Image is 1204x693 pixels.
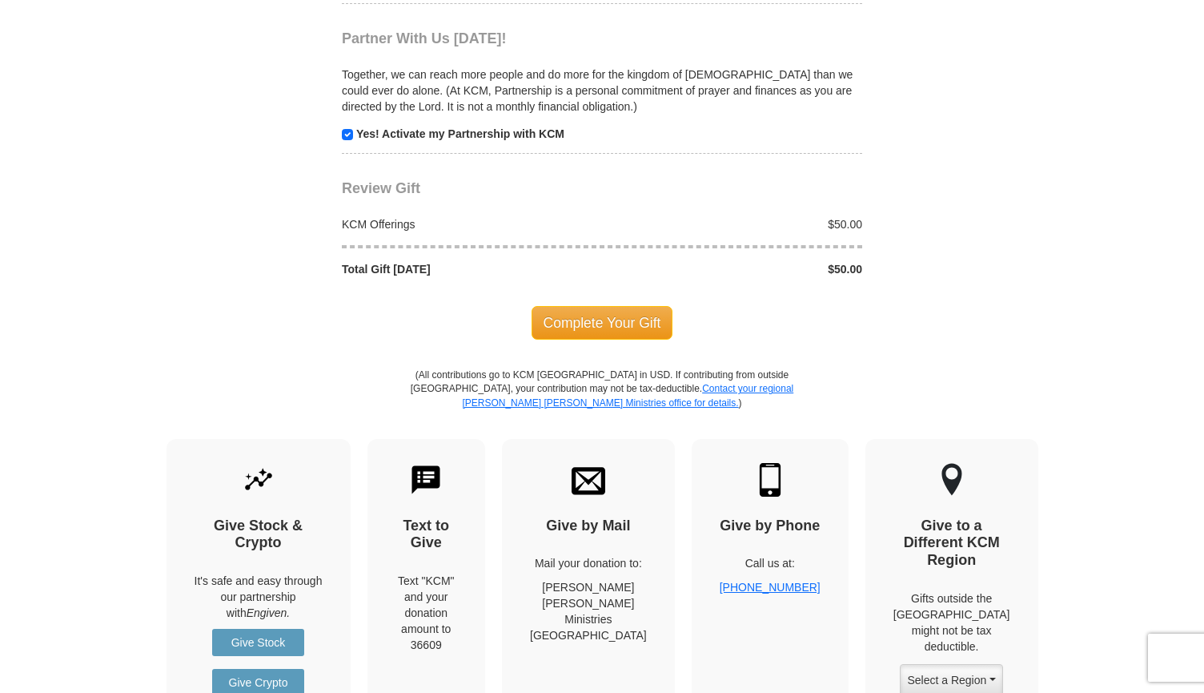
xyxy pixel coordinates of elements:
[462,383,793,408] a: Contact your regional [PERSON_NAME] [PERSON_NAME] Ministries office for details.
[532,306,673,340] span: Complete Your Gift
[572,463,605,497] img: envelope.svg
[342,180,420,196] span: Review Gift
[530,579,647,643] p: [PERSON_NAME] [PERSON_NAME] Ministries [GEOGRAPHIC_DATA]
[409,463,443,497] img: text-to-give.svg
[212,629,304,656] a: Give Stock
[247,606,290,619] i: Engiven.
[395,518,458,552] h4: Text to Give
[395,573,458,653] div: Text "KCM" and your donation amount to 36609
[342,66,862,115] p: Together, we can reach more people and do more for the kingdom of [DEMOGRAPHIC_DATA] than we coul...
[530,555,647,571] p: Mail your donation to:
[195,573,323,621] p: It's safe and easy through our partnership with
[334,216,603,232] div: KCM Offerings
[195,518,323,552] h4: Give Stock & Crypto
[410,369,794,438] p: (All contributions go to KCM [GEOGRAPHIC_DATA] in USD. If contributing from outside [GEOGRAPHIC_D...
[530,518,647,535] h4: Give by Mail
[602,216,871,232] div: $50.00
[753,463,787,497] img: mobile.svg
[720,555,821,571] p: Call us at:
[720,518,821,535] h4: Give by Phone
[893,590,1010,655] p: Gifts outside the [GEOGRAPHIC_DATA] might not be tax deductible.
[242,463,275,497] img: give-by-stock.svg
[356,127,564,140] strong: Yes! Activate my Partnership with KCM
[720,581,821,594] a: [PHONE_NUMBER]
[893,518,1010,570] h4: Give to a Different KCM Region
[334,261,603,277] div: Total Gift [DATE]
[941,463,963,497] img: other-region
[602,261,871,277] div: $50.00
[342,30,507,46] span: Partner With Us [DATE]!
